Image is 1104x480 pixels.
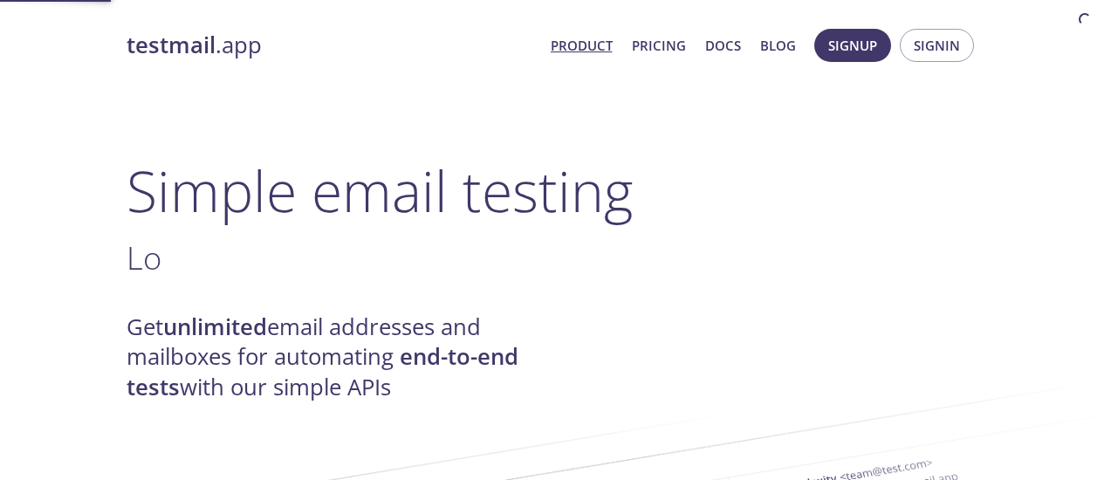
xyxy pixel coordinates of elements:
button: Signin [900,29,974,62]
span: Lo [127,236,161,279]
h1: Simple email testing [127,157,978,224]
a: Product [551,34,613,57]
a: Docs [705,34,741,57]
button: Signup [814,29,891,62]
h4: Get email addresses and mailboxes for automating with our simple APIs [127,312,552,402]
strong: testmail [127,30,216,60]
strong: unlimited [163,312,267,342]
span: Signup [828,34,877,57]
strong: end-to-end tests [127,341,518,401]
a: Pricing [632,34,686,57]
a: testmail.app [127,31,537,60]
span: Signin [914,34,960,57]
a: Blog [760,34,796,57]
